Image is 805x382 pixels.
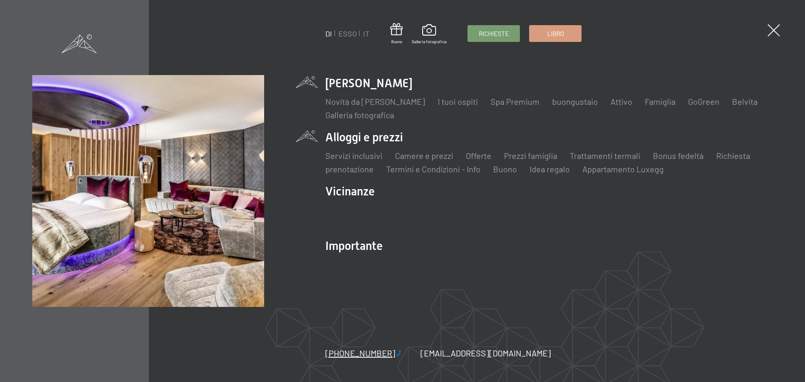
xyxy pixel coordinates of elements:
[645,96,675,107] a: Famiglia
[479,30,509,37] font: Richieste
[653,151,704,161] a: Bonus fedeltà
[325,96,425,107] a: Novità da [PERSON_NAME]
[325,347,402,359] a: [PHONE_NUMBER]
[325,164,374,174] a: prenotazione
[421,348,551,358] font: [EMAIL_ADDRESS][DOMAIN_NAME]
[438,96,478,107] a: I tuoi ospiti
[325,348,395,358] font: [PHONE_NUMBER]
[412,39,447,44] font: Galleria fotografica
[530,164,570,174] a: Idea regalo
[386,164,480,174] a: Termini e Condizioni - Info
[716,151,750,161] a: Richiesta
[391,39,402,44] font: Buono
[504,151,557,161] a: Prezzi famiglia
[732,96,758,107] a: Belvita
[395,151,453,161] a: Camere e prezzi
[338,29,357,38] a: ESSO
[466,151,491,161] a: Offerte
[325,110,394,120] a: Galleria fotografica
[390,23,402,44] a: Buono
[570,151,640,161] a: Trattamenti termali
[493,164,517,174] a: Buono
[582,164,664,174] a: Appartamento Luxegg
[530,26,581,42] a: Libro
[688,96,719,107] a: GoGreen
[325,151,382,161] a: Servizi inclusivi
[468,26,519,42] a: Richieste
[547,30,564,37] font: Libro
[363,29,369,38] a: IT
[491,96,540,107] a: Spa Premium
[325,348,402,358] ctc: Chiama +39 0474 674100 con Linkus Desktop Client
[325,29,332,38] a: DI
[421,347,551,359] a: [EMAIL_ADDRESS][DOMAIN_NAME]
[610,96,632,107] a: Attivo
[552,96,598,107] a: buongustaio
[412,24,447,44] a: Galleria fotografica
